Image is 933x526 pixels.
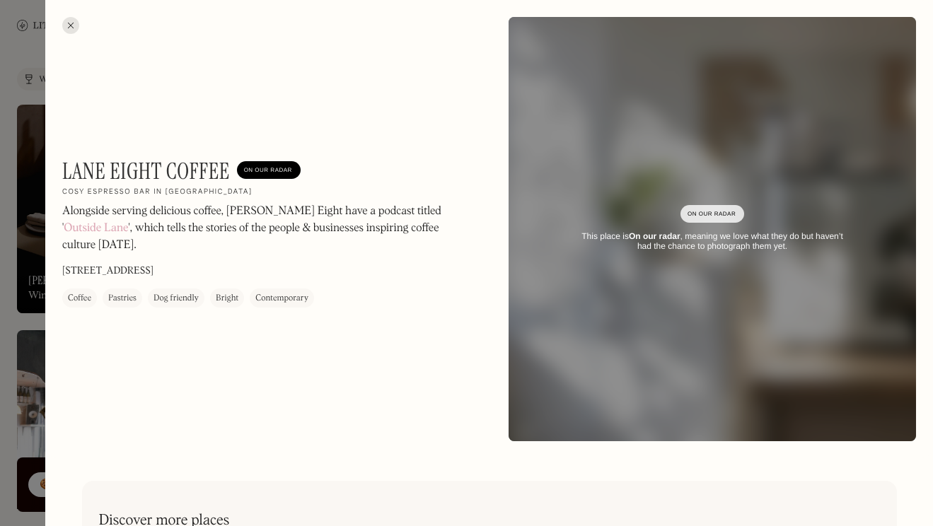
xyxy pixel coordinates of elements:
p: Alongside serving delicious coffee, [PERSON_NAME] Eight have a podcast titled ' ', which tells th... [62,204,444,255]
h2: Cosy espresso bar in [GEOGRAPHIC_DATA] [62,188,253,198]
div: Bright [216,292,238,306]
div: Pastries [108,292,137,306]
div: Dog friendly [153,292,199,306]
a: Outside Lane [64,223,128,235]
p: [STREET_ADDRESS] [62,264,153,279]
div: Contemporary [255,292,308,306]
div: This place is , meaning we love what they do but haven’t had the chance to photograph them yet. [574,231,851,252]
div: Coffee [68,292,91,306]
div: On Our Radar [688,207,737,221]
h1: Lane Eight Coffee [62,158,230,185]
strong: On our radar [629,231,680,241]
div: On Our Radar [244,163,294,177]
